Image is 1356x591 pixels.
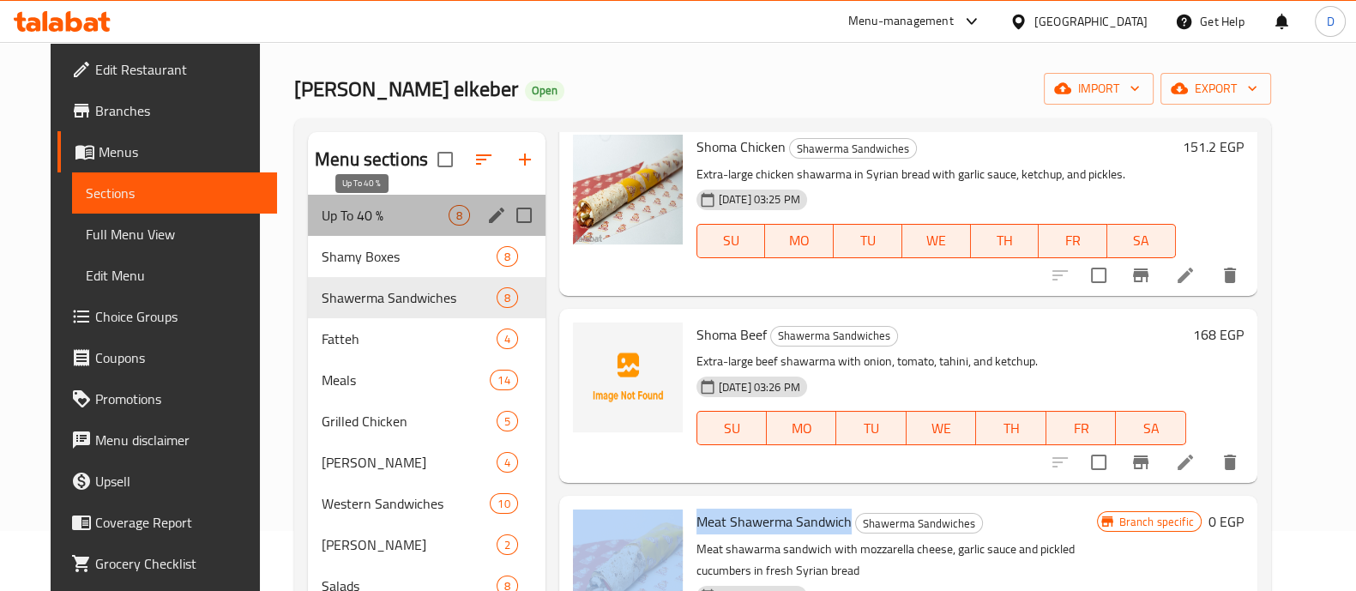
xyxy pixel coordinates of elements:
[95,59,263,80] span: Edit Restaurant
[95,347,263,368] span: Coupons
[322,493,490,514] span: Western Sandwiches
[696,224,766,258] button: SU
[322,205,449,226] span: Up To 40 %
[902,224,971,258] button: WE
[497,287,518,308] div: items
[490,493,517,514] div: items
[1175,452,1196,473] a: Edit menu item
[696,509,852,534] span: Meat Shawerma Sandwich
[57,461,277,502] a: Upsell
[913,416,969,441] span: WE
[322,287,497,308] span: Shawerma Sandwiches
[497,537,517,553] span: 2
[57,337,277,378] a: Coupons
[770,326,898,347] div: Shawerma Sandwiches
[1046,228,1100,253] span: FR
[322,329,497,349] span: Fatteh
[525,83,564,98] span: Open
[1123,416,1178,441] span: SA
[322,246,497,267] span: Shamy Boxes
[57,419,277,461] a: Menu disclaimer
[907,411,976,445] button: WE
[86,183,263,203] span: Sections
[1326,12,1334,31] span: D
[696,539,1098,582] p: Meat shawarma sandwich with mozzarella cheese, garlic sauce and pickled cucumbers in fresh Syrian...
[72,214,277,255] a: Full Menu View
[712,379,807,395] span: [DATE] 03:26 PM
[308,236,545,277] div: Shamy Boxes8
[308,524,545,565] div: [PERSON_NAME]2
[95,430,263,450] span: Menu disclaimer
[308,277,545,318] div: Shawerma Sandwiches8
[843,416,899,441] span: TU
[1208,510,1244,534] h6: 0 EGP
[497,249,517,265] span: 8
[497,331,517,347] span: 4
[1209,442,1251,483] button: delete
[315,147,428,172] h2: Menu sections
[322,411,497,431] span: Grilled Chicken
[497,246,518,267] div: items
[1046,411,1116,445] button: FR
[497,534,518,555] div: items
[57,296,277,337] a: Choice Groups
[57,49,277,90] a: Edit Restaurant
[976,411,1046,445] button: TH
[308,359,545,401] div: Meals14
[86,265,263,286] span: Edit Menu
[497,413,517,430] span: 5
[95,471,263,491] span: Upsell
[57,502,277,543] a: Coverage Report
[765,224,834,258] button: MO
[1034,12,1148,31] div: [GEOGRAPHIC_DATA]
[322,370,490,390] span: Meals
[834,224,902,258] button: TU
[1183,135,1244,159] h6: 151.2 EGP
[696,351,1186,372] p: Extra-large beef shawarma with onion, tomato, tahini, and ketchup.
[525,81,564,101] div: Open
[856,514,982,534] span: Shawerma Sandwiches
[497,455,517,471] span: 4
[463,139,504,180] span: Sort sections
[774,416,829,441] span: MO
[1107,224,1176,258] button: SA
[696,411,767,445] button: SU
[836,411,906,445] button: TU
[308,195,545,236] div: Up To 40 %8edit
[1160,73,1271,105] button: export
[57,131,277,172] a: Menus
[95,100,263,121] span: Branches
[696,164,1176,185] p: Extra-large chicken shawarma in Syrian bread with garlic sauce, ketchup, and pickles.
[1193,323,1244,347] h6: 168 EGP
[491,496,516,512] span: 10
[1175,265,1196,286] a: Edit menu item
[772,228,827,253] span: MO
[909,228,964,253] span: WE
[855,513,983,534] div: Shawerma Sandwiches
[322,534,497,555] span: [PERSON_NAME]
[696,134,786,160] span: Shoma Chicken
[308,401,545,442] div: Grilled Chicken5
[57,378,277,419] a: Promotions
[484,202,509,228] button: edit
[99,142,263,162] span: Menus
[789,138,917,159] div: Shawerma Sandwiches
[771,326,897,346] span: Shawerma Sandwiches
[1120,442,1161,483] button: Branch-specific-item
[95,306,263,327] span: Choice Groups
[848,11,954,32] div: Menu-management
[95,512,263,533] span: Coverage Report
[704,416,760,441] span: SU
[573,135,683,244] img: Shoma Chicken
[1174,78,1257,100] span: export
[983,416,1039,441] span: TH
[978,228,1033,253] span: TH
[57,543,277,584] a: Grocery Checklist
[322,534,497,555] div: Shami Rizo
[1112,514,1200,530] span: Branch specific
[767,411,836,445] button: MO
[1039,224,1107,258] button: FR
